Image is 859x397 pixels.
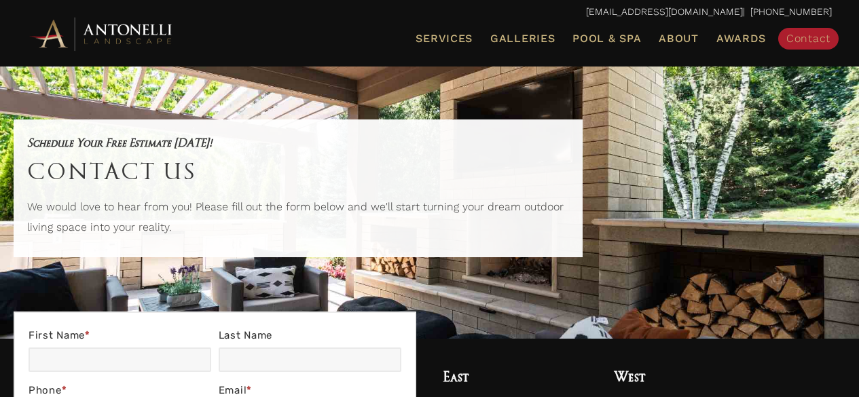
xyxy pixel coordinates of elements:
[410,30,478,48] a: Services
[572,32,641,45] span: Pool & Spa
[716,32,766,45] span: Awards
[659,33,699,44] span: About
[490,32,555,45] span: Galleries
[27,197,569,244] p: We would love to hear from you! Please fill out the form below and we'll start turning your dream...
[443,366,587,389] h4: East
[586,6,743,17] a: [EMAIL_ADDRESS][DOMAIN_NAME]
[567,30,646,48] a: Pool & Spa
[711,30,771,48] a: Awards
[653,30,704,48] a: About
[27,15,177,52] img: Antonelli Horizontal Logo
[27,133,569,152] h5: Schedule Your Free Estimate [DATE]!
[27,152,569,190] h1: Contact Us
[27,3,832,21] p: | [PHONE_NUMBER]
[416,33,473,44] span: Services
[614,366,832,389] h4: West
[485,30,560,48] a: Galleries
[786,32,830,45] span: Contact
[29,326,211,347] label: First Name
[219,326,401,347] label: Last Name
[778,28,839,50] a: Contact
